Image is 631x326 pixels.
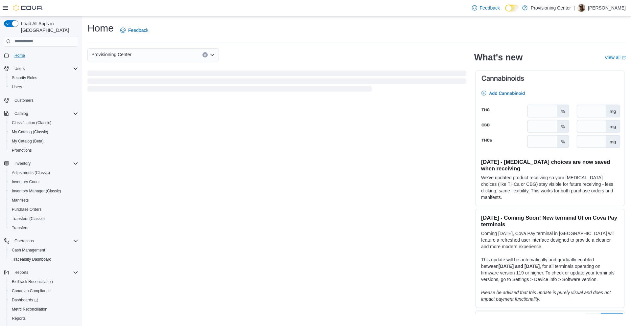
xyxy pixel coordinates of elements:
p: Provisioning Center [531,4,571,12]
a: Home [12,52,28,59]
p: We've updated product receiving so your [MEDICAL_DATA] choices (like THCa or CBG) stay visible fo... [481,174,619,201]
span: Inventory Count [12,179,40,185]
p: | [573,4,575,12]
button: Open list of options [210,52,215,57]
a: Cash Management [9,246,48,254]
a: Traceabilty Dashboard [9,255,54,263]
span: Users [12,65,78,73]
img: Cova [13,5,43,11]
span: Provisioning Center [91,51,131,58]
span: Reports [9,315,78,322]
span: Operations [12,237,78,245]
button: Adjustments (Classic) [7,168,81,177]
button: BioTrack Reconciliation [7,277,81,286]
span: Transfers (Classic) [12,216,45,221]
span: Classification (Classic) [12,120,52,125]
button: Clear input [202,52,208,57]
span: Reports [14,270,28,275]
span: Transfers [12,225,28,230]
button: My Catalog (Classic) [7,127,81,137]
a: Promotions [9,146,35,154]
span: My Catalog (Beta) [9,137,78,145]
span: Feedback [480,5,500,11]
span: Manifests [9,196,78,204]
h3: [DATE] - [MEDICAL_DATA] choices are now saved when receiving [481,159,619,172]
button: Reports [12,269,31,276]
span: Dashboards [9,296,78,304]
span: Operations [14,238,34,244]
span: Users [12,84,22,90]
a: My Catalog (Beta) [9,137,46,145]
a: Customers [12,97,36,104]
span: Traceabilty Dashboard [9,255,78,263]
span: Inventory Count [9,178,78,186]
span: Promotions [9,146,78,154]
span: Customers [14,98,34,103]
button: Operations [1,236,81,246]
span: Loading [87,72,466,93]
span: Adjustments (Classic) [9,169,78,177]
span: Inventory Manager (Classic) [12,188,61,194]
button: Transfers (Classic) [7,214,81,223]
span: Transfers (Classic) [9,215,78,223]
a: Transfers (Classic) [9,215,47,223]
a: My Catalog (Classic) [9,128,51,136]
button: Cash Management [7,246,81,255]
button: Home [1,51,81,60]
a: Metrc Reconciliation [9,305,50,313]
button: Metrc Reconciliation [7,305,81,314]
span: Inventory [14,161,31,166]
button: Catalog [1,109,81,118]
a: Inventory Count [9,178,42,186]
button: Classification (Classic) [7,118,81,127]
h3: [DATE] - Coming Soon! New terminal UI on Cova Pay terminals [481,214,619,228]
a: Feedback [118,24,151,37]
a: Purchase Orders [9,206,44,213]
span: Transfers [9,224,78,232]
span: Canadian Compliance [12,288,51,293]
button: Customers [1,96,81,105]
a: BioTrack Reconciliation [9,278,56,286]
span: Cash Management [9,246,78,254]
span: Home [14,53,25,58]
h1: Home [87,22,114,35]
a: Feedback [469,1,502,14]
span: Home [12,51,78,59]
button: Catalog [12,110,31,118]
button: Users [7,82,81,92]
span: Catalog [14,111,28,116]
input: Dark Mode [505,5,519,11]
button: Reports [1,268,81,277]
span: Purchase Orders [12,207,42,212]
span: My Catalog (Classic) [9,128,78,136]
span: Manifests [12,198,29,203]
a: Transfers [9,224,31,232]
h2: What's new [474,52,523,63]
button: Traceabilty Dashboard [7,255,81,264]
button: Inventory Manager (Classic) [7,186,81,196]
span: Traceabilty Dashboard [12,257,51,262]
a: Canadian Compliance [9,287,53,295]
strong: [DATE] and [DATE] [499,264,540,269]
span: Load All Apps in [GEOGRAPHIC_DATA] [18,20,78,33]
span: Inventory [12,160,78,167]
button: Security Roles [7,73,81,82]
a: Classification (Classic) [9,119,54,127]
span: Dashboards [12,297,38,303]
span: Cash Management [12,248,45,253]
button: Transfers [7,223,81,232]
button: Users [12,65,27,73]
span: Reports [12,316,26,321]
a: View allExternal link [605,55,626,60]
button: Canadian Compliance [7,286,81,295]
a: Reports [9,315,28,322]
span: My Catalog (Beta) [12,139,44,144]
a: Inventory Manager (Classic) [9,187,64,195]
span: Adjustments (Classic) [12,170,50,175]
button: My Catalog (Beta) [7,137,81,146]
button: Manifests [7,196,81,205]
button: Inventory [12,160,33,167]
span: Metrc Reconciliation [9,305,78,313]
p: [PERSON_NAME] [588,4,626,12]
